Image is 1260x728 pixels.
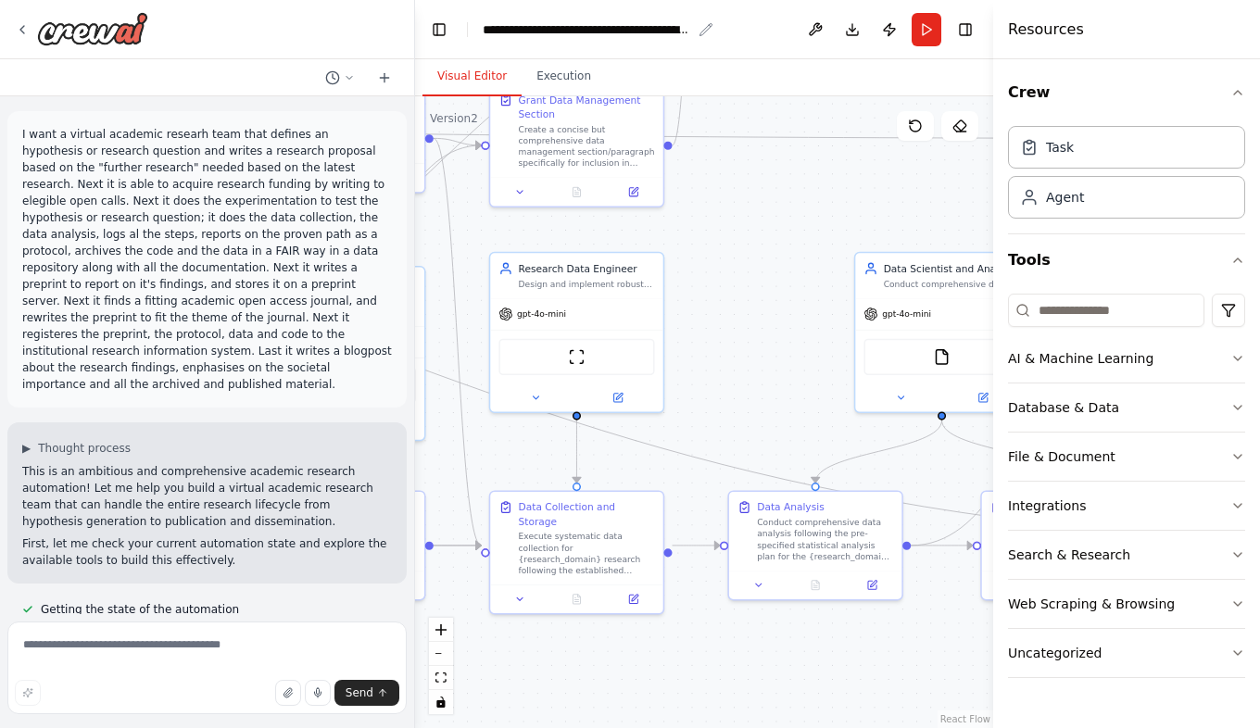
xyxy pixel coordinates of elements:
[1008,644,1102,662] div: Uncategorized
[570,420,584,483] g: Edge from 069646a9-479c-4d17-a497-7560854adb2f to 9ab9345b-7a5f-48e2-ba9a-8bb929675a0f
[1008,398,1119,417] div: Database & Data
[578,389,658,406] button: Open in side panel
[952,17,978,43] button: Hide right sidebar
[346,685,373,700] span: Send
[673,538,721,552] g: Edge from 9ab9345b-7a5f-48e2-ba9a-8bb929675a0f to a7d5175b-a4be-4bd2-94c8-75cddcc75535
[786,577,845,594] button: No output available
[1008,447,1115,466] div: File & Document
[519,124,655,169] div: Create a concise but comprehensive data management section/paragraph specifically for inclusion i...
[519,279,655,290] div: Design and implement robust data collection and storage infrastructure for {research_domain} rese...
[757,517,893,562] div: Conduct comprehensive data analysis following the pre-specified statistical analysis plan for the...
[943,389,1023,406] button: Open in side panel
[275,680,301,706] button: Upload files
[1008,482,1245,530] button: Integrations
[489,83,664,207] div: Grant Data Management SectionCreate a concise but comprehensive data management section/paragraph...
[940,714,990,724] a: React Flow attribution
[1008,334,1245,383] button: AI & Machine Learning
[727,490,902,600] div: Data AnalysisConduct comprehensive data analysis following the pre-specified statistical analysis...
[280,307,416,318] div: Set up and configure secure, scalable IT infrastructure for {research_domain} data collection and...
[1008,546,1130,564] div: Search & Research
[1046,188,1084,207] div: Agent
[371,169,419,186] button: Open in side panel
[37,12,148,45] img: Logo
[38,441,131,456] span: Thought process
[250,83,425,194] div: Conduct a comprehensive privacy impact assessment (PIA) for the data management plan of the {rese...
[1008,629,1245,677] button: Uncategorized
[429,618,453,714] div: React Flow controls
[884,279,1020,290] div: Conduct comprehensive data analysis for {research_domain} research, create reproducible analysis ...
[305,680,331,706] button: Click to speak your automation idea
[1008,433,1245,481] button: File & Document
[1008,286,1245,693] div: Tools
[522,57,606,96] button: Execution
[334,680,399,706] button: Send
[280,276,416,304] div: Research IT Infrastructure Specialist
[318,67,362,89] button: Switch to previous chat
[483,20,713,39] nav: breadcrumb
[426,17,452,43] button: Hide left sidebar
[250,490,425,600] div: Design and implement comprehensive data infrastructure for {research_domain} research using VU's ...
[1008,383,1245,432] button: Database & Data
[429,642,453,666] button: zoom out
[489,490,664,614] div: Data Collection and StorageExecute systematic data collection for {research_domain} research foll...
[280,517,416,562] div: Design and implement comprehensive data infrastructure for {research_domain} research using VU's ...
[22,441,31,456] span: ▶
[519,531,655,576] div: Execute systematic data collection for {research_domain} research following the established proto...
[430,111,478,126] div: Version 2
[854,252,1029,413] div: Data Scientist and AnalystConduct comprehensive data analysis for {research_domain} research, cre...
[1008,119,1245,233] div: Crew
[339,418,419,434] button: Open in side panel
[1008,19,1084,41] h4: Resources
[519,93,655,120] div: Grant Data Management Section
[370,67,399,89] button: Start a new chat
[610,183,658,200] button: Open in side panel
[933,348,950,365] img: FileReadTool
[1008,234,1245,286] button: Tools
[429,690,453,714] button: toggle interactivity
[757,500,824,514] div: Data Analysis
[22,441,131,456] button: ▶Thought process
[1046,138,1074,157] div: Task
[250,266,425,441] div: Research IT Infrastructure SpecialistSet up and configure secure, scalable IT infrastructure for ...
[22,463,392,530] p: This is an ambitious and comprehensive academic research automation! Let me help you build a virt...
[15,680,41,706] button: Improve this prompt
[610,591,658,608] button: Open in side panel
[429,618,453,642] button: zoom in
[489,252,664,413] div: Research Data EngineerDesign and implement robust data collection and storage infrastructure for ...
[41,602,239,617] span: Getting the state of the automation
[547,183,606,200] button: No output available
[22,126,392,393] p: I want a virtual academic researh team that defines an hypothesis or research question and writes...
[22,535,392,569] p: First, let me check your current automation state and explore the available tools to build this e...
[1008,496,1086,515] div: Integrations
[1008,67,1245,119] button: Crew
[882,308,931,320] span: gpt-4o-mini
[371,577,419,594] button: Open in side panel
[547,591,606,608] button: No output available
[809,420,950,483] g: Edge from bb0b8153-14e9-4d83-a467-7ac1d7ae43e8 to a7d5175b-a4be-4bd2-94c8-75cddcc75535
[568,348,585,365] img: ScrapeWebsiteTool
[519,500,655,528] div: Data Collection and Storage
[517,308,566,320] span: gpt-4o-mini
[1008,349,1153,368] div: AI & Machine Learning
[911,538,973,552] g: Edge from a7d5175b-a4be-4bd2-94c8-75cddcc75535 to 6350fa61-68eb-4af7-8dfa-5cb1c819db84
[884,261,1020,275] div: Data Scientist and Analyst
[280,110,416,156] div: Conduct a comprehensive privacy impact assessment (PIA) for the data management plan of the {rese...
[422,57,522,96] button: Visual Editor
[429,666,453,690] button: fit view
[1008,531,1245,579] button: Search & Research
[434,132,482,153] g: Edge from e2c0b7a7-c344-47f1-aaf3-dead8851b4ee to 962f685f-3cb0-4578-8e76-0b9e89091970
[1008,580,1245,628] button: Web Scraping & Browsing
[848,577,896,594] button: Open in side panel
[519,261,655,275] div: Research Data Engineer
[1008,595,1175,613] div: Web Scraping & Browsing
[434,132,482,553] g: Edge from e2c0b7a7-c344-47f1-aaf3-dead8851b4ee to 9ab9345b-7a5f-48e2-ba9a-8bb929675a0f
